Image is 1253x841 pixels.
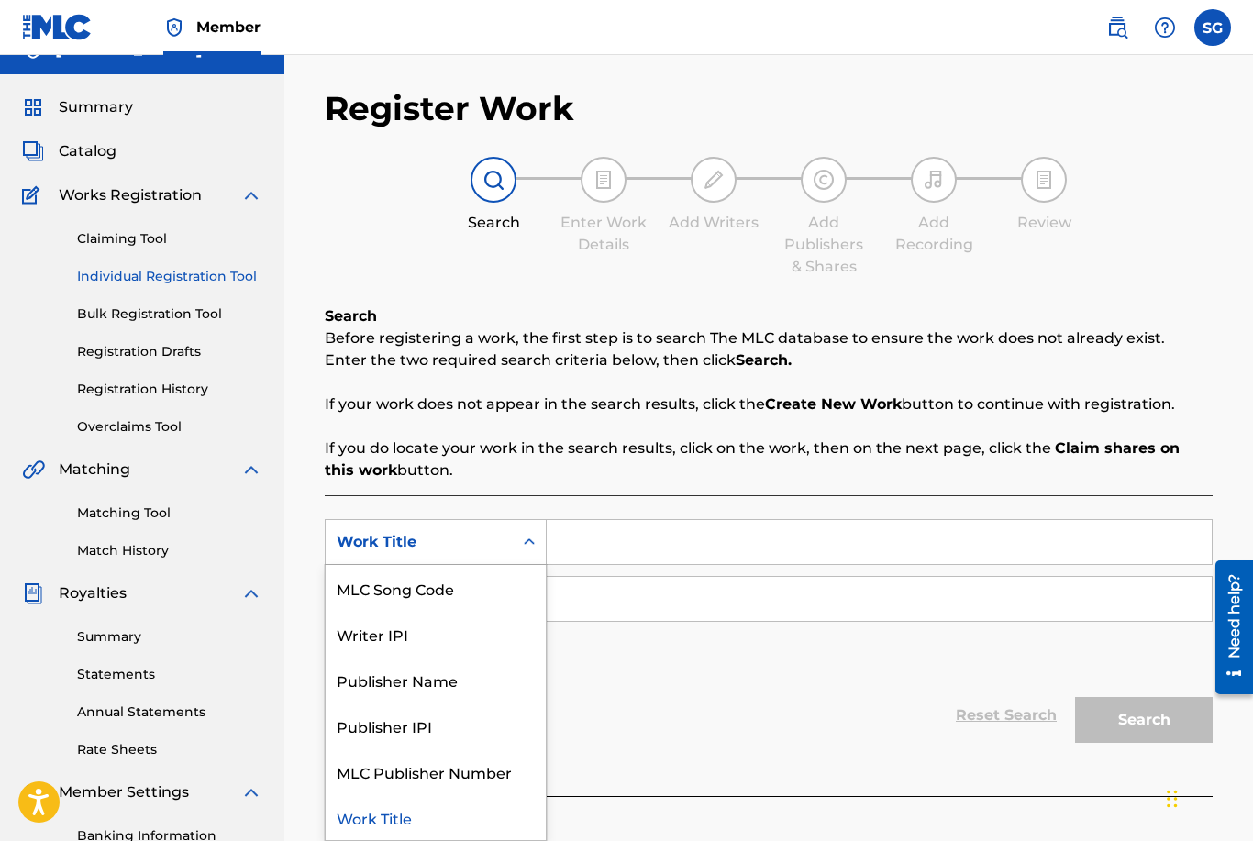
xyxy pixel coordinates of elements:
[59,96,133,118] span: Summary
[325,393,1213,415] p: If your work does not appear in the search results, click the button to continue with registration.
[59,140,116,162] span: Catalog
[1154,17,1176,39] img: help
[163,17,185,39] img: Top Rightsholder
[196,17,261,38] span: Member
[325,519,1213,752] form: Search Form
[77,229,262,249] a: Claiming Tool
[22,14,93,40] img: MLC Logo
[22,140,44,162] img: Catalog
[22,184,46,206] img: Works Registration
[326,657,546,703] div: Publisher Name
[325,349,1213,371] p: Enter the two required search criteria below, then click
[448,212,539,234] div: Search
[240,459,262,481] img: expand
[77,342,262,361] a: Registration Drafts
[59,582,127,604] span: Royalties
[668,212,760,234] div: Add Writers
[22,459,45,481] img: Matching
[77,740,262,759] a: Rate Sheets
[59,781,189,803] span: Member Settings
[326,748,546,794] div: MLC Publisher Number
[325,437,1213,481] p: If you do locate your work in the search results, click on the work, then on the next page, click...
[77,304,262,324] a: Bulk Registration Tool
[77,417,262,437] a: Overclaims Tool
[59,459,130,481] span: Matching
[22,96,133,118] a: SummarySummary
[482,169,505,191] img: step indicator icon for Search
[813,169,835,191] img: step indicator icon for Add Publishers & Shares
[326,565,546,611] div: MLC Song Code
[326,794,546,840] div: Work Title
[888,212,980,256] div: Add Recording
[77,627,262,647] a: Summary
[326,611,546,657] div: Writer IPI
[998,212,1090,234] div: Review
[778,212,870,278] div: Add Publishers & Shares
[22,582,44,604] img: Royalties
[1099,9,1136,46] a: Public Search
[240,781,262,803] img: expand
[77,503,262,523] a: Matching Tool
[325,327,1213,349] p: Before registering a work, the first step is to search The MLC database to ensure the work does n...
[22,140,116,162] a: CatalogCatalog
[326,703,546,748] div: Publisher IPI
[1167,771,1178,826] div: Drag
[1033,169,1055,191] img: step indicator icon for Review
[77,703,262,722] a: Annual Statements
[325,307,377,325] b: Search
[1147,9,1183,46] div: Help
[59,184,202,206] span: Works Registration
[1161,753,1253,841] iframe: Chat Widget
[325,88,574,129] h2: Register Work
[703,169,725,191] img: step indicator icon for Add Writers
[77,267,262,286] a: Individual Registration Tool
[1202,551,1253,703] iframe: Resource Center
[558,212,649,256] div: Enter Work Details
[240,184,262,206] img: expand
[77,665,262,684] a: Statements
[923,169,945,191] img: step indicator icon for Add Recording
[22,96,44,118] img: Summary
[240,582,262,604] img: expand
[77,541,262,560] a: Match History
[337,531,502,553] div: Work Title
[765,395,902,413] strong: Create New Work
[1194,9,1231,46] div: User Menu
[22,781,44,803] img: Member Settings
[77,380,262,399] a: Registration History
[736,351,792,369] strong: Search.
[1106,17,1128,39] img: search
[593,169,615,191] img: step indicator icon for Enter Work Details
